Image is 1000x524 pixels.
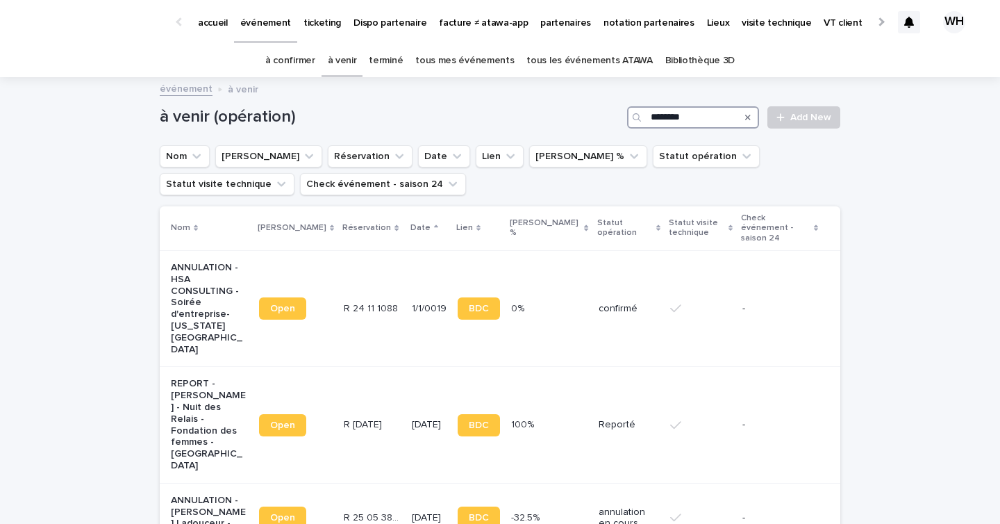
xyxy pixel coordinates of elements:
[259,297,306,320] a: Open
[742,419,818,431] p: -
[410,220,431,236] p: Date
[259,414,306,436] a: Open
[412,303,447,315] p: 1/1/0019
[526,44,652,77] a: tous les événements ATAWA
[270,304,295,313] span: Open
[344,416,385,431] p: R [DATE]
[456,220,473,236] p: Lien
[265,44,315,77] a: à confirmer
[469,304,489,313] span: BDC
[529,145,647,167] button: Marge %
[511,416,537,431] p: 100%
[669,215,725,241] p: Statut visite technique
[597,215,653,241] p: Statut opération
[270,513,295,523] span: Open
[160,173,294,195] button: Statut visite technique
[160,250,840,366] tr: ANNULATION - HSA CONSULTING - Soirée d'entreprise- [US_STATE][GEOGRAPHIC_DATA]OpenR 24 11 1088R 2...
[790,113,831,122] span: Add New
[160,145,210,167] button: Nom
[160,107,622,127] h1: à venir (opération)
[270,420,295,430] span: Open
[469,420,489,430] span: BDC
[28,8,162,36] img: Ls34BcGeRexTGTNfXpUC
[599,303,659,315] p: confirmé
[741,211,810,246] p: Check événement - saison 24
[653,145,760,167] button: Statut opération
[215,145,322,167] button: Lien Stacker
[627,106,759,129] input: Search
[458,414,500,436] a: BDC
[258,220,326,236] p: [PERSON_NAME]
[300,173,466,195] button: Check événement - saison 24
[510,215,581,241] p: [PERSON_NAME] %
[369,44,403,77] a: terminé
[418,145,470,167] button: Date
[328,44,357,77] a: à venir
[476,145,524,167] button: Lien
[469,513,489,523] span: BDC
[171,220,190,236] p: Nom
[767,106,840,129] a: Add New
[415,44,514,77] a: tous mes événements
[412,512,447,524] p: [DATE]
[943,11,965,33] div: WH
[344,509,403,524] p: R 25 05 3814
[742,512,818,524] p: -
[511,509,542,524] p: -32.5%
[160,80,212,96] a: événement
[342,220,391,236] p: Réservation
[171,378,248,471] p: REPORT - [PERSON_NAME] - Nuit des Relais - Fondation des femmes -[GEOGRAPHIC_DATA]
[511,300,527,315] p: 0%
[665,44,735,77] a: Bibliothèque 3D
[228,81,258,96] p: à venir
[160,367,840,483] tr: REPORT - [PERSON_NAME] - Nuit des Relais - Fondation des femmes -[GEOGRAPHIC_DATA]OpenR [DATE]R [...
[328,145,412,167] button: Réservation
[458,297,500,320] a: BDC
[599,419,659,431] p: Reporté
[344,300,401,315] p: R 24 11 1088
[171,262,248,355] p: ANNULATION - HSA CONSULTING - Soirée d'entreprise- [US_STATE][GEOGRAPHIC_DATA]
[742,303,818,315] p: -
[412,419,447,431] p: [DATE]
